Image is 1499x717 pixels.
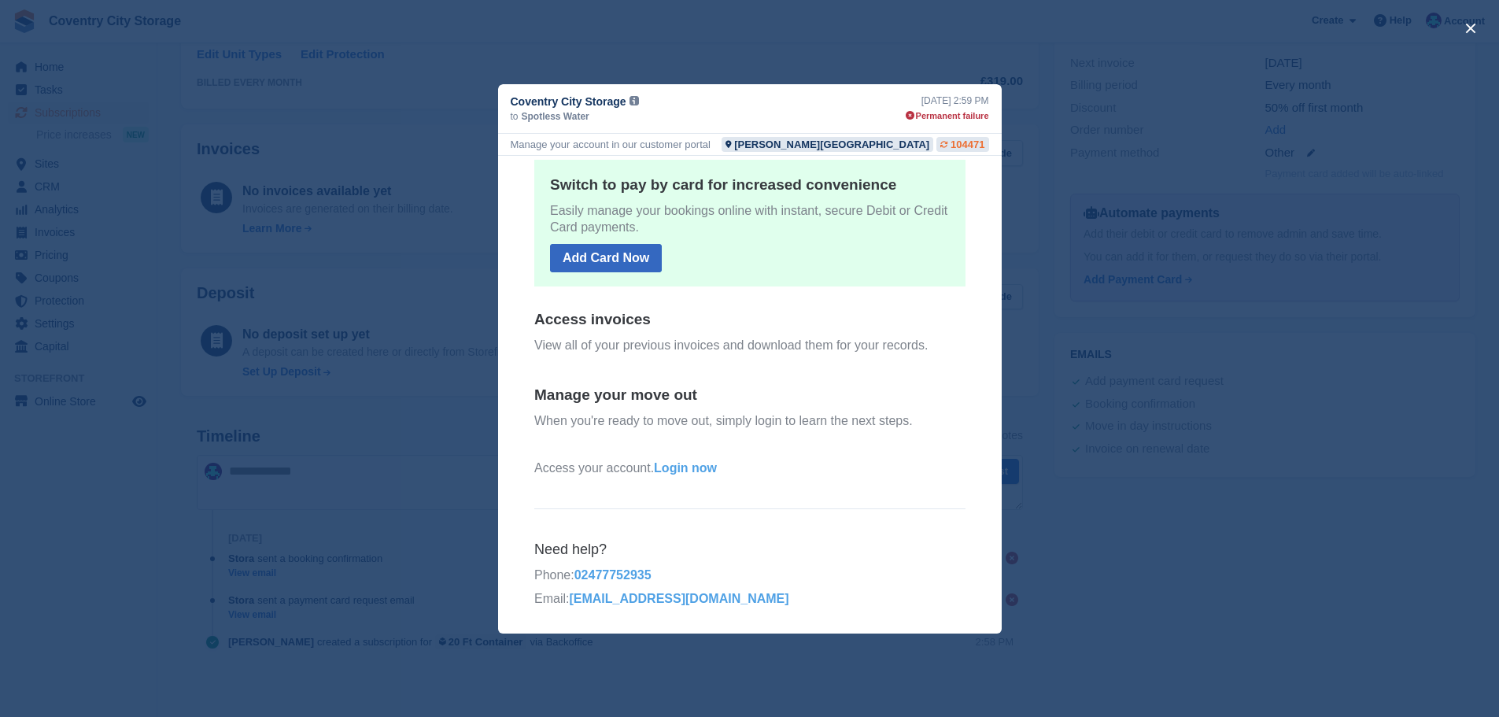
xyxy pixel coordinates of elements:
div: [PERSON_NAME][GEOGRAPHIC_DATA] [734,137,929,152]
p: Email: [36,435,467,452]
p: View all of your previous invoices and download them for your records. [36,182,467,198]
p: Phone: [36,412,467,428]
div: Manage your account in our customer portal [511,137,711,152]
a: [EMAIL_ADDRESS][DOMAIN_NAME] [71,436,290,449]
a: Login now [156,305,219,319]
p: Access your account. [36,305,467,321]
h5: Switch to pay by card for increased convenience [52,20,452,39]
div: Permanent failure [906,109,989,123]
a: [PERSON_NAME][GEOGRAPHIC_DATA] [722,137,933,152]
button: close [1458,16,1483,41]
a: 02477752935 [76,412,153,426]
span: to [511,109,519,124]
h5: Access invoices [36,154,467,174]
a: Add Card Now [52,88,164,117]
span: Spotless Water [522,109,589,124]
h5: Manage your move out [36,230,467,249]
p: Easily manage your bookings online with instant, secure Debit or Credit Card payments. [52,47,452,80]
p: When you're ready to move out, simply login to learn the next steps. [36,257,467,274]
h6: Need help? [36,385,467,403]
img: icon-info-grey-7440780725fd019a000dd9b08b2336e03edf1995a4989e88bcd33f0948082b44.svg [630,96,639,105]
div: 104471 [951,137,984,152]
div: [DATE] 2:59 PM [906,94,989,108]
span: Coventry City Storage [511,94,626,109]
a: 104471 [936,137,988,152]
